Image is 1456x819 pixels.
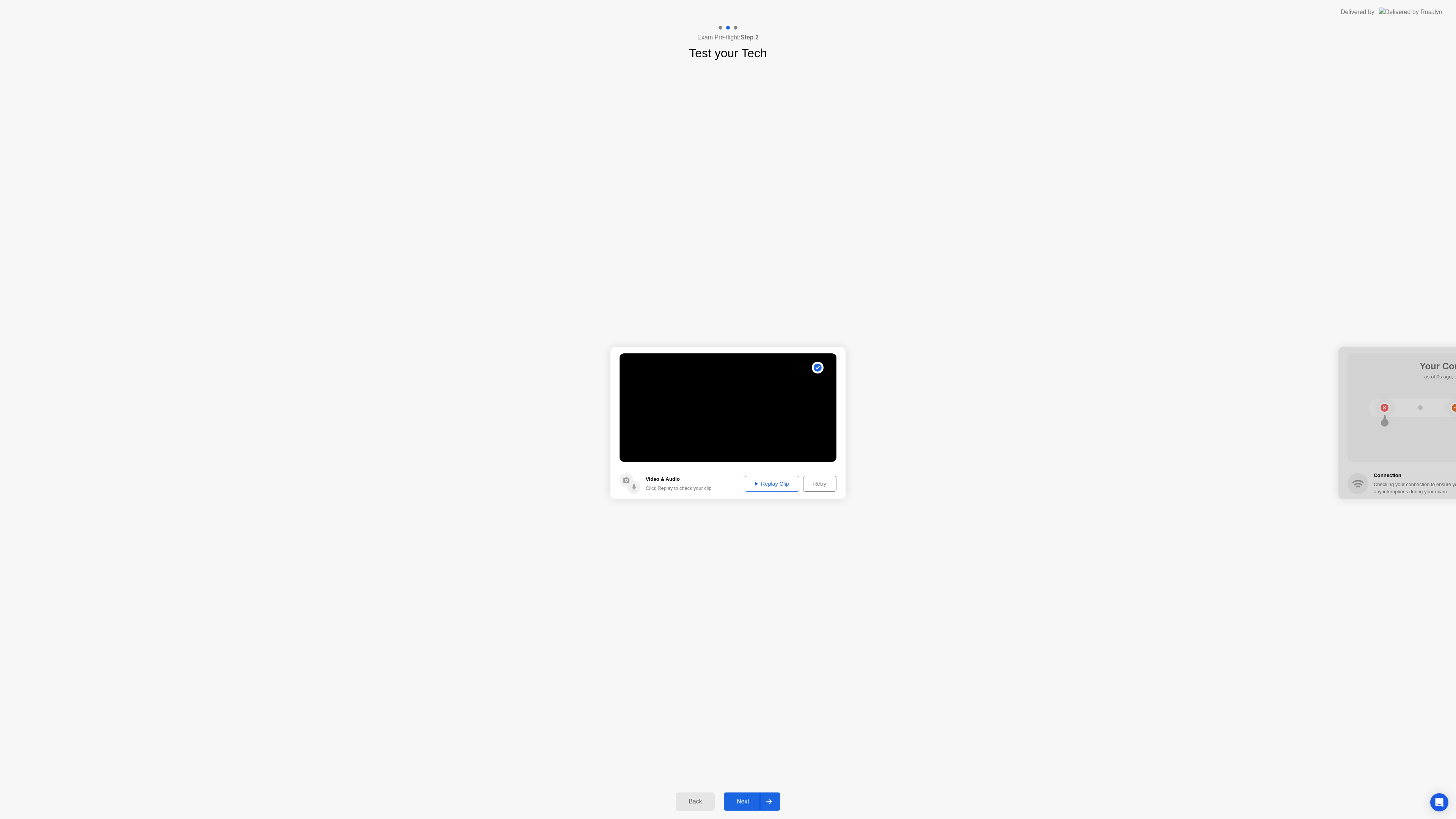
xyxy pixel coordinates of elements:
[745,476,799,492] button: Replay Clip
[689,44,767,62] h1: Test your Tech
[676,792,715,811] button: Back
[726,798,760,805] div: Next
[803,476,836,492] button: Retry
[747,481,797,487] div: Replay Clip
[1379,8,1442,16] img: Delivered by Rosalyn
[1341,8,1374,17] div: Delivered by
[724,792,780,811] button: Next
[1430,793,1448,811] div: Open Intercom Messenger
[646,485,712,492] div: Click Replay to check your clip
[697,33,759,42] h4: Exam Pre-flight:
[806,481,834,487] div: Retry
[741,34,759,41] b: Step 2
[646,475,712,483] h5: Video & Audio
[678,798,712,805] div: Back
